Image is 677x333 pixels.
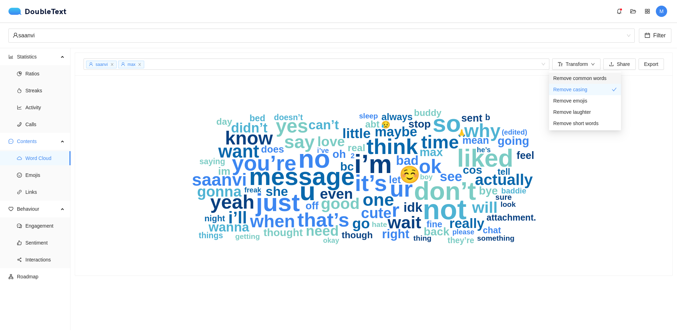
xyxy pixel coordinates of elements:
[297,209,349,231] text: that’s
[440,169,462,184] text: see
[365,119,380,130] text: abt
[121,62,125,66] span: user
[463,164,482,176] text: cos
[25,100,65,115] span: Activity
[17,270,65,284] span: Roadmap
[423,194,466,225] text: not
[192,170,247,190] text: saanvi
[375,124,417,139] text: maybe
[284,131,315,152] text: say
[639,58,664,70] button: Export
[17,202,59,216] span: Behaviour
[355,170,387,196] text: it’s
[498,167,510,177] text: tell
[642,6,653,17] button: appstore
[13,32,18,38] span: user
[475,171,533,188] text: actually
[628,8,639,14] span: folder-open
[485,113,490,122] text: b
[558,62,563,67] span: font-size
[17,105,22,110] span: line-chart
[483,225,501,235] text: chat
[231,121,268,135] text: didn’t
[392,199,400,221] text: r
[225,128,273,148] text: know
[457,129,466,137] text: 🙏
[323,236,339,244] text: okay
[17,134,59,148] span: Contents
[614,6,625,17] button: bell
[591,62,595,67] span: down
[17,190,22,195] span: link
[639,29,671,43] button: calendarFilter
[200,157,225,166] text: saying
[447,236,474,245] text: they’re
[8,274,13,279] span: apartment
[645,32,650,39] span: calendar
[199,231,223,240] text: things
[472,198,498,216] text: will
[653,31,666,40] span: Filter
[305,200,318,211] text: off
[306,223,338,239] text: need
[8,139,13,144] span: message
[274,113,303,122] text: doesn’t
[232,151,296,175] text: you’re
[13,29,624,42] div: saanvi
[25,117,65,131] span: Calls
[452,228,474,236] text: please
[433,110,461,137] text: so
[17,71,22,76] span: pie-chart
[414,177,476,205] text: don’t
[25,185,65,199] span: Links
[218,165,230,177] text: im
[317,134,345,149] text: love
[659,6,664,17] span: M
[210,191,254,213] text: yeah
[8,8,67,15] div: DoubleText
[321,195,360,212] text: good
[228,208,247,227] text: i’ll
[261,144,284,155] text: does
[359,112,378,120] text: sleep
[298,144,330,173] text: no
[553,119,598,127] span: Remove short words
[276,115,308,137] text: yes
[250,211,295,231] text: when
[424,225,450,238] text: back
[501,186,526,195] text: baddie
[8,54,13,59] span: bar-chart
[413,234,431,242] text: thing
[25,168,65,182] span: Emojis
[617,60,630,68] span: Share
[17,257,22,262] span: share-alt
[366,135,418,159] text: think
[644,60,658,68] span: Export
[218,141,259,161] text: want
[255,189,300,216] text: just
[96,62,108,67] span: saanvi
[250,113,265,123] text: bed
[487,212,536,222] text: attachment.
[363,190,394,210] text: one
[89,62,93,66] span: user
[309,118,339,132] text: can’t
[25,236,65,250] span: Sentiment
[320,186,353,202] text: even
[25,151,65,165] span: Word Cloud
[449,216,484,231] text: really
[8,8,25,15] img: logo
[244,186,262,194] text: freak
[382,112,413,122] text: always
[464,120,501,141] text: why
[263,227,303,238] text: thought
[382,227,409,241] text: right
[427,219,443,229] text: fine
[421,132,459,152] text: time
[389,174,401,185] text: let
[612,87,617,92] span: check
[340,160,354,173] text: bc
[553,74,606,82] span: Remove common words
[354,149,392,179] text: i’m
[342,230,373,240] text: though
